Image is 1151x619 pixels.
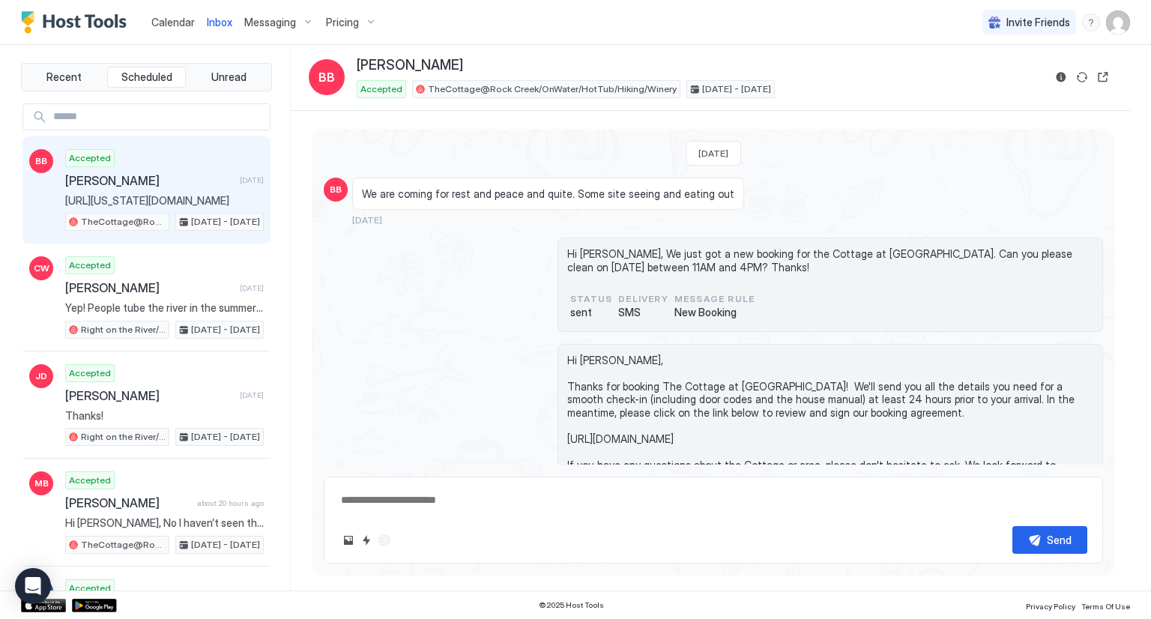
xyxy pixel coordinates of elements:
span: Accepted [69,366,111,380]
button: Send [1012,526,1087,554]
span: Invite Friends [1006,16,1070,29]
span: BB [330,183,342,196]
div: User profile [1106,10,1130,34]
span: [PERSON_NAME] [357,57,463,74]
span: Accepted [69,151,111,165]
span: [DATE] [240,283,264,293]
span: Accepted [69,582,111,595]
span: New Booking [674,306,755,319]
span: Accepted [360,82,402,96]
span: Message Rule [674,292,755,306]
span: TheCottage@Rock Creek/OnWater/HotTub/Hiking/Winery [428,82,677,96]
span: Unread [211,70,247,84]
a: Google Play Store [72,599,117,612]
a: Host Tools Logo [21,11,133,34]
button: Quick reply [357,531,375,549]
span: [PERSON_NAME] [65,388,234,403]
span: MB [34,477,49,490]
span: Delivery [618,292,668,306]
a: Calendar [151,14,195,30]
span: Pricing [326,16,359,29]
span: sent [570,306,612,319]
span: about 20 hours ago [197,498,264,508]
span: [PERSON_NAME] [65,280,234,295]
span: [DATE] [352,214,382,226]
div: menu [1082,13,1100,31]
span: Scheduled [121,70,172,84]
span: Hi [PERSON_NAME], No I haven’t seen that come through yet. Thanks, [PERSON_NAME] [65,516,264,530]
span: [DATE] - [DATE] [702,82,771,96]
span: [DATE] - [DATE] [191,215,260,229]
span: status [570,292,612,306]
button: Unread [189,67,268,88]
span: [DATE] - [DATE] [191,430,260,444]
a: Inbox [207,14,232,30]
span: Accepted [69,474,111,487]
span: [URL][US_STATE][DOMAIN_NAME] [65,194,264,208]
div: Open Intercom Messenger [15,568,51,604]
span: Calendar [151,16,195,28]
span: SMS [618,306,668,319]
span: We are coming for rest and peace and quite. Some site seeing and eating out [362,187,734,201]
span: BB [35,154,47,168]
span: CW [34,262,49,275]
span: Accepted [69,259,111,272]
span: [PERSON_NAME] [65,173,234,188]
span: TheCottage@Rock Creek/OnWater/HotTub/Hiking/Winery [81,215,166,229]
span: BB [318,68,335,86]
button: Sync reservation [1073,68,1091,86]
span: TheCottage@Rock Creek/OnWater/HotTub/Hiking/Winery [81,538,166,552]
div: Send [1047,532,1072,548]
button: Upload image [339,531,357,549]
span: Hi [PERSON_NAME], Thanks for booking The Cottage at [GEOGRAPHIC_DATA]! We'll send you all the det... [567,354,1093,511]
span: [DATE] [240,175,264,185]
span: Messaging [244,16,296,29]
a: Terms Of Use [1081,597,1130,613]
span: [PERSON_NAME] [65,495,191,510]
span: Thanks! [65,409,264,423]
span: Hi [PERSON_NAME], We just got a new booking for the Cottage at [GEOGRAPHIC_DATA]. Can you please ... [567,247,1093,274]
span: Inbox [207,16,232,28]
span: [DATE] - [DATE] [191,538,260,552]
button: Reservation information [1052,68,1070,86]
input: Input Field [47,104,270,130]
span: JD [35,369,47,383]
span: Right on the River/Hot Tub/Near [GEOGRAPHIC_DATA]/[GEOGRAPHIC_DATA] [81,323,166,336]
div: tab-group [21,63,272,91]
span: [DATE] - [DATE] [191,323,260,336]
span: Privacy Policy [1026,602,1075,611]
a: Privacy Policy [1026,597,1075,613]
span: [DATE] [240,390,264,400]
button: Scheduled [107,67,187,88]
span: Right on the River/Hot Tub/Near [GEOGRAPHIC_DATA]/[GEOGRAPHIC_DATA] [81,430,166,444]
span: Recent [46,70,82,84]
span: Terms Of Use [1081,602,1130,611]
button: Recent [25,67,104,88]
span: © 2025 Host Tools [539,600,604,610]
a: App Store [21,599,66,612]
span: Yep! People tube the river in the summer months. [65,301,264,315]
span: [DATE] [698,148,728,159]
button: Open reservation [1094,68,1112,86]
